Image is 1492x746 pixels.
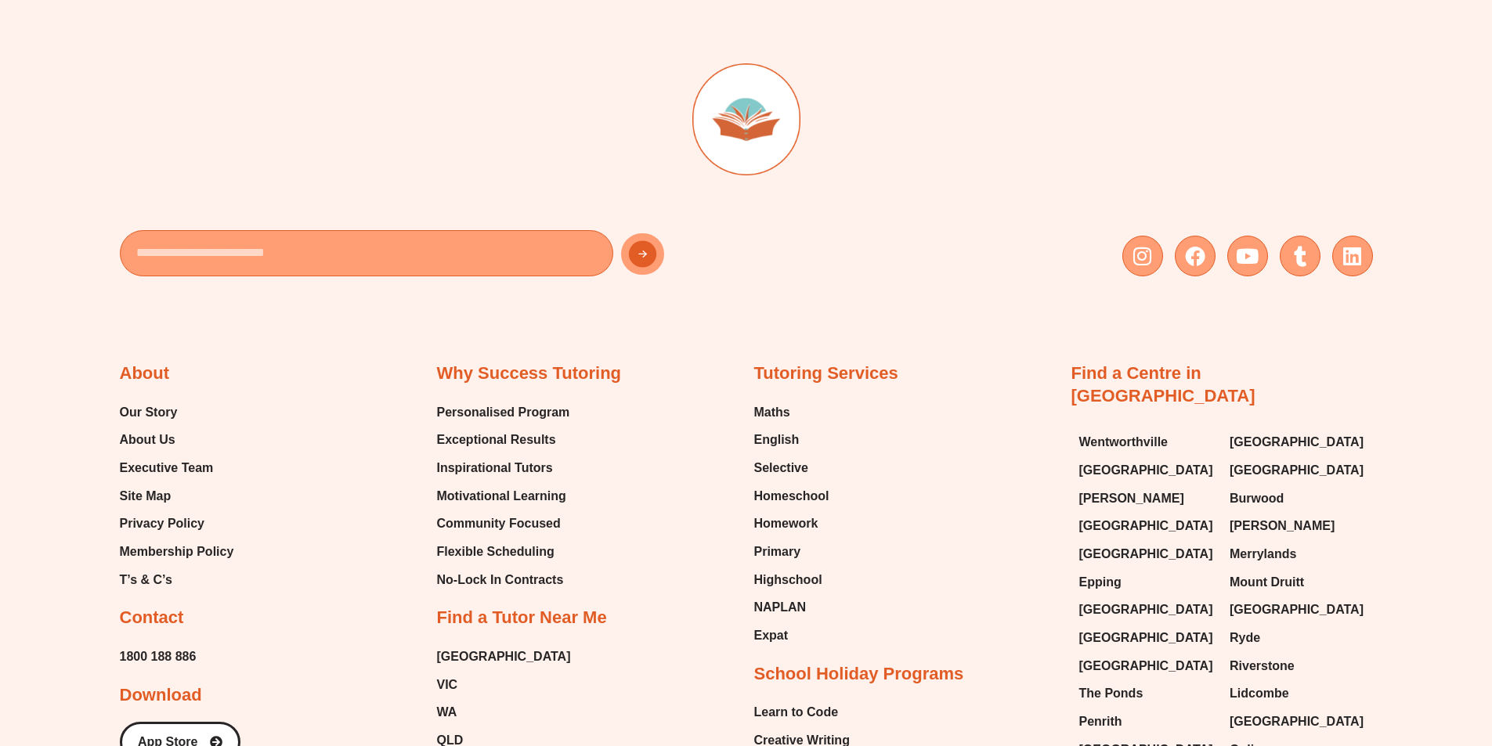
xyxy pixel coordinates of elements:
a: Lidcombe [1230,682,1365,705]
a: Community Focused [437,512,570,535]
span: Mount Druitt [1230,571,1304,594]
span: VIC [437,673,458,697]
a: Merrylands [1230,542,1365,566]
span: Lidcombe [1230,682,1289,705]
span: [GEOGRAPHIC_DATA] [1230,598,1364,622]
a: Ryde [1230,626,1365,650]
h2: Find a Tutor Near Me [437,607,607,629]
span: Highschool [754,568,822,592]
span: Expat [754,624,789,647]
span: [GEOGRAPHIC_DATA] [1079,626,1213,650]
span: Executive Team [120,456,214,480]
span: Motivational Learning [437,485,566,508]
a: [GEOGRAPHIC_DATA] [1079,459,1215,482]
span: Community Focused [437,512,561,535]
a: Exceptional Results [437,428,570,452]
a: [PERSON_NAME] [1079,487,1215,510]
span: Inspirational Tutors [437,456,553,480]
a: Homework [754,512,829,535]
span: Site Map [120,485,172,508]
a: WA [437,701,571,724]
a: Penrith [1079,710,1215,733]
h2: School Holiday Programs [754,663,964,686]
span: [PERSON_NAME] [1079,487,1184,510]
h2: Download [120,684,202,707]
span: [GEOGRAPHIC_DATA] [1230,431,1364,454]
a: [GEOGRAPHIC_DATA] [437,645,571,669]
h2: Why Success Tutoring [437,362,622,385]
span: The Ponds [1079,682,1143,705]
span: No-Lock In Contracts [437,568,564,592]
a: About Us [120,428,234,452]
span: [GEOGRAPHIC_DATA] [1079,542,1213,566]
span: WA [437,701,457,724]
span: Wentworthville [1079,431,1169,454]
a: Inspirational Tutors [437,456,570,480]
span: Flexible Scheduling [437,540,555,564]
a: [PERSON_NAME] [1230,514,1365,538]
span: Riverstone [1230,654,1295,678]
a: Burwood [1230,487,1365,510]
span: [GEOGRAPHIC_DATA] [1079,459,1213,482]
span: Ryde [1230,626,1260,650]
a: Epping [1079,571,1215,594]
a: Site Map [120,485,234,508]
a: [GEOGRAPHIC_DATA] [1079,542,1215,566]
a: Homeschool [754,485,829,508]
span: Primary [754,540,801,564]
a: Highschool [754,568,829,592]
a: Our Story [120,401,234,424]
a: NAPLAN [754,596,829,619]
a: Learn to Code [754,701,851,724]
iframe: Chat Widget [1231,569,1492,746]
span: Maths [754,401,790,424]
h2: About [120,362,170,385]
span: Homework [754,512,818,535]
span: English [754,428,800,452]
span: [PERSON_NAME] [1230,514,1335,538]
span: Learn to Code [754,701,839,724]
span: NAPLAN [754,596,807,619]
a: [GEOGRAPHIC_DATA] [1230,710,1365,733]
a: Expat [754,624,829,647]
span: Privacy Policy [120,512,205,535]
a: Privacy Policy [120,512,234,535]
h2: Contact [120,607,184,629]
form: New Form [120,230,739,284]
span: [GEOGRAPHIC_DATA] [1079,598,1213,622]
span: [GEOGRAPHIC_DATA] [1079,514,1213,538]
a: [GEOGRAPHIC_DATA] [1230,459,1365,482]
a: T’s & C’s [120,568,234,592]
a: [GEOGRAPHIC_DATA] [1079,514,1215,538]
span: [GEOGRAPHIC_DATA] [1230,459,1364,482]
span: T’s & C’s [120,568,172,592]
span: Penrith [1079,710,1122,733]
span: [GEOGRAPHIC_DATA] [1230,710,1364,733]
a: No-Lock In Contracts [437,568,570,592]
a: Membership Policy [120,540,234,564]
span: Selective [754,456,808,480]
a: [GEOGRAPHIC_DATA] [1230,598,1365,622]
span: Epping [1079,571,1122,594]
a: Motivational Learning [437,485,570,508]
a: Personalised Program [437,401,570,424]
a: Find a Centre in [GEOGRAPHIC_DATA] [1071,363,1255,405]
a: [GEOGRAPHIC_DATA] [1230,431,1365,454]
a: Primary [754,540,829,564]
span: [GEOGRAPHIC_DATA] [1079,654,1213,678]
a: [GEOGRAPHIC_DATA] [1079,626,1215,650]
a: Mount Druitt [1230,571,1365,594]
a: Executive Team [120,456,234,480]
span: Exceptional Results [437,428,556,452]
a: 1800 188 886 [120,645,197,669]
span: Merrylands [1230,542,1296,566]
a: English [754,428,829,452]
h2: Tutoring Services [754,362,898,385]
a: Wentworthville [1079,431,1215,454]
a: Maths [754,401,829,424]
